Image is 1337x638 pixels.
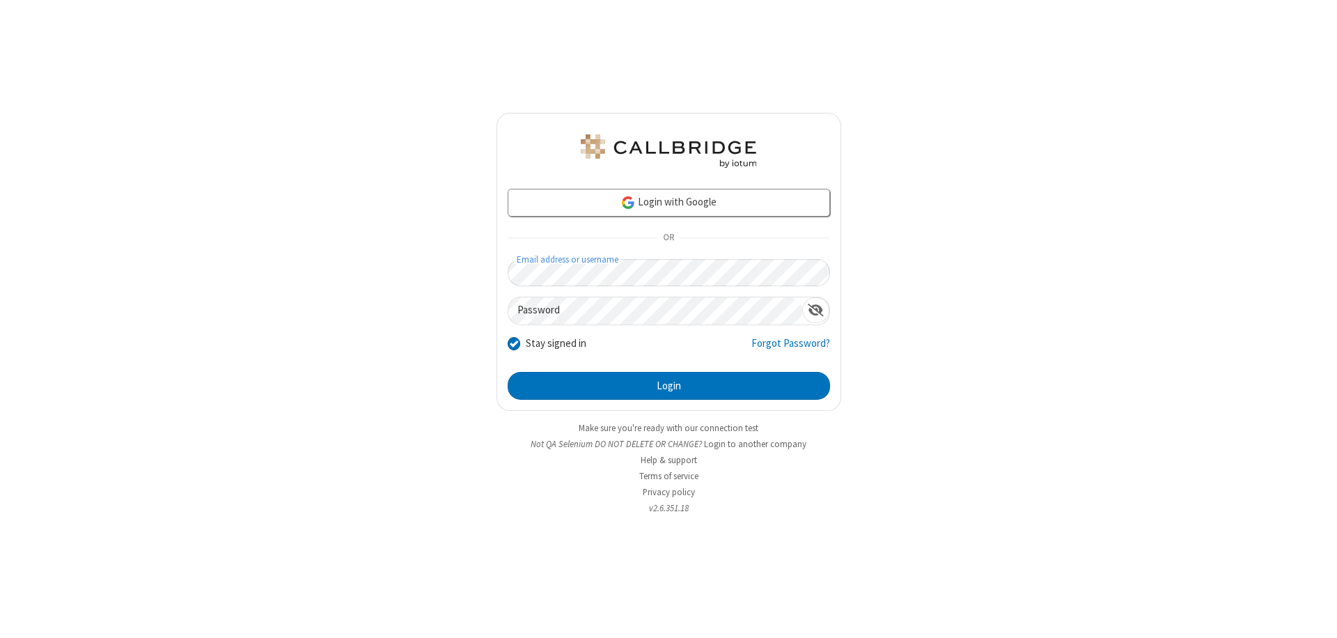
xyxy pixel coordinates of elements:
a: Login with Google [508,189,830,217]
input: Password [508,297,802,325]
div: Show password [802,297,829,323]
label: Stay signed in [526,336,586,352]
span: OR [657,228,680,248]
img: google-icon.png [620,195,636,210]
a: Privacy policy [643,486,695,498]
button: Login [508,372,830,400]
input: Email address or username [508,259,830,286]
a: Make sure you're ready with our connection test [579,422,758,434]
a: Help & support [641,454,697,466]
li: Not QA Selenium DO NOT DELETE OR CHANGE? [497,437,841,451]
img: QA Selenium DO NOT DELETE OR CHANGE [578,134,759,168]
a: Terms of service [639,470,698,482]
a: Forgot Password? [751,336,830,362]
button: Login to another company [704,437,806,451]
li: v2.6.351.18 [497,501,841,515]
